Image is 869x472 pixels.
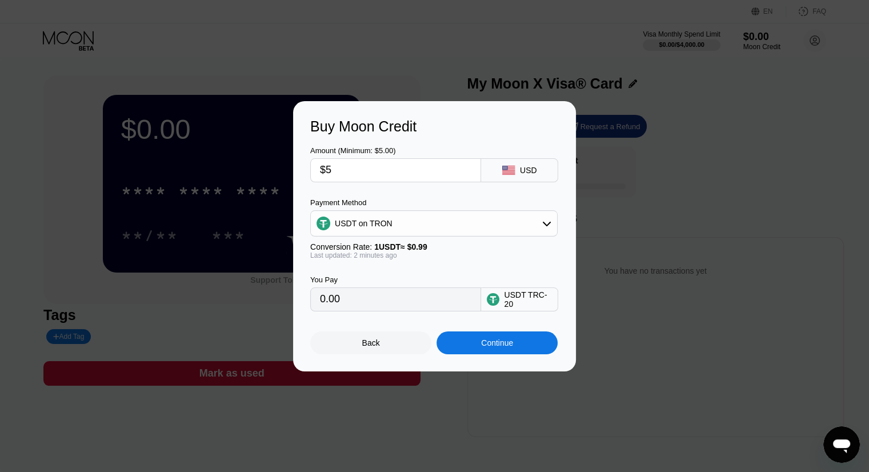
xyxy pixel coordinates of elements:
[481,338,513,347] div: Continue
[520,166,537,175] div: USD
[310,331,431,354] div: Back
[310,251,558,259] div: Last updated: 2 minutes ago
[310,198,558,207] div: Payment Method
[362,338,380,347] div: Back
[310,242,558,251] div: Conversion Rate:
[310,146,481,155] div: Amount (Minimum: $5.00)
[823,426,860,463] iframe: Button to launch messaging window
[436,331,558,354] div: Continue
[310,118,559,135] div: Buy Moon Credit
[311,212,557,235] div: USDT on TRON
[320,159,471,182] input: $0.00
[504,290,552,309] div: USDT TRC-20
[335,219,393,228] div: USDT on TRON
[310,275,481,284] div: You Pay
[374,242,427,251] span: 1 USDT ≈ $0.99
